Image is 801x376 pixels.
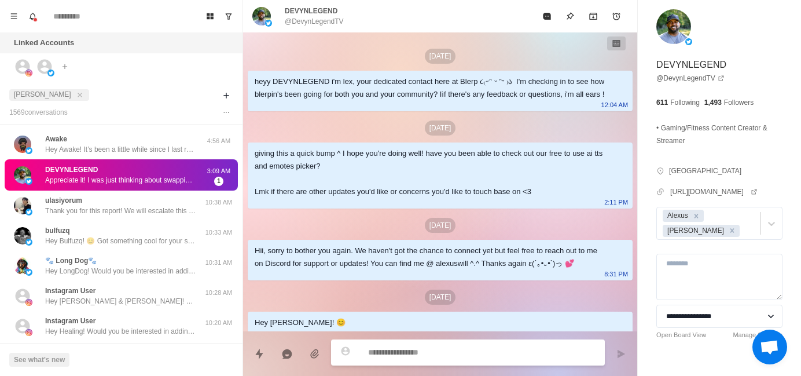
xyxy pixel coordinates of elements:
div: Hii, sorry to bother you again. We haven't got the chance to connect yet but feel free to reach o... [255,244,607,270]
button: Send message [609,342,633,366]
p: [DATE] [425,49,456,64]
p: DEVYNLEGEND [285,6,337,16]
p: [GEOGRAPHIC_DATA] [669,166,741,176]
button: See what's new [9,353,69,367]
p: @DevynLegendTV [285,16,344,27]
p: Hey Bulfuzq! 😊 Got something cool for your stream that could seriously level up audience interact... [45,236,196,246]
img: picture [14,197,31,214]
button: Options [219,105,233,119]
img: picture [25,329,32,336]
button: Add account [58,60,72,74]
button: Board View [201,7,219,25]
a: Manage Statuses [733,330,782,340]
p: 10:33 AM [204,228,233,238]
div: Remove Jayson [726,225,738,237]
a: @DevynLegendTV [656,73,725,83]
p: Hey Awake! It’s been a little while since I last reached out — just wanted to check in and see if... [45,144,196,155]
button: Menu [5,7,23,25]
a: Open chat [752,330,787,364]
p: DEVYNLEGEND [656,58,726,72]
img: picture [25,178,32,185]
p: Hey Healing! Would you be interested in adding sound alerts, free AI TTS or Media Sharing to your... [45,326,196,337]
p: [DATE] [425,290,456,305]
p: Followers [724,97,754,108]
p: 611 [656,97,668,108]
p: 4:56 AM [204,136,233,146]
button: Mark as read [535,5,559,28]
p: bulfuzq [45,225,70,236]
button: Notifications [23,7,42,25]
button: Add reminder [605,5,628,28]
p: 3:09 AM [204,166,233,176]
p: ulasiyorum [45,195,82,206]
p: 🐾 Long Dog🐾 [45,255,97,266]
img: picture [25,299,32,306]
p: • Gaming/Fitness Content Creator & Streamer [656,122,782,147]
img: picture [14,136,31,153]
p: Hey LongDog! Would you be interested in adding sound alerts, free AI TTS or Media Sharing to your... [45,266,196,276]
img: picture [14,257,31,275]
img: picture [685,38,692,45]
div: giving this a quick bump ^ I hope you're doing well! have you been able to check out our free to ... [255,147,607,198]
img: picture [265,20,272,27]
span: 1 [214,177,223,186]
p: DEVYNLEGEND [45,165,98,175]
p: 12:04 AM [601,98,628,111]
p: 2:11 PM [604,196,628,209]
img: picture [25,209,32,216]
button: Show unread conversations [219,7,238,25]
p: Linked Accounts [14,37,74,49]
button: Add media [303,342,326,366]
button: Reply with AI [275,342,299,366]
p: 8:31 PM [604,268,628,280]
button: close [74,89,86,101]
div: Remove Alexus [690,210,703,222]
img: picture [656,9,691,44]
img: picture [47,70,54,76]
button: Archive [582,5,605,28]
div: heyy DEVYNLEGEND i'm lex, your dedicated contact here at Blerp ૮₍˶ᵔ ᵕ ᵔ˶ ₎ა I'm checking in to se... [255,75,607,101]
img: picture [25,269,32,276]
p: 10:38 AM [204,198,233,207]
p: [DATE] [425,121,456,136]
p: 10:31 AM [204,258,233,268]
p: 10:28 AM [204,288,233,298]
div: [PERSON_NAME] [664,225,726,237]
p: Following [670,97,700,108]
img: picture [252,7,271,25]
img: picture [14,227,31,244]
img: picture [25,147,32,154]
a: [URL][DOMAIN_NAME] [670,187,758,197]
button: Add filters [219,89,233,103]
p: 1,493 [704,97,722,108]
p: 1569 conversation s [9,107,68,118]
p: [DATE] [425,218,456,233]
p: Awake [45,134,67,144]
p: Hey [PERSON_NAME] & [PERSON_NAME]! Would you be interested in adding sound alerts, free AI TTS or... [45,296,196,306]
img: picture [14,166,31,184]
a: Open Board View [656,330,706,340]
p: Instagram User [45,286,95,296]
p: Thank you for this report! We will escalate this to our admins for fixing. We will surely DM you ... [45,206,196,216]
p: Appreciate it! I was just thinking about swapping out my TTS software. May have to give this a shot! [45,175,196,185]
img: picture [25,239,32,246]
p: 10:20 AM [204,318,233,328]
button: Quick replies [248,342,271,366]
button: Pin [559,5,582,28]
img: picture [25,70,32,76]
div: Alexus [664,210,690,222]
p: Instagram User [45,316,95,326]
span: [PERSON_NAME] [14,90,71,98]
